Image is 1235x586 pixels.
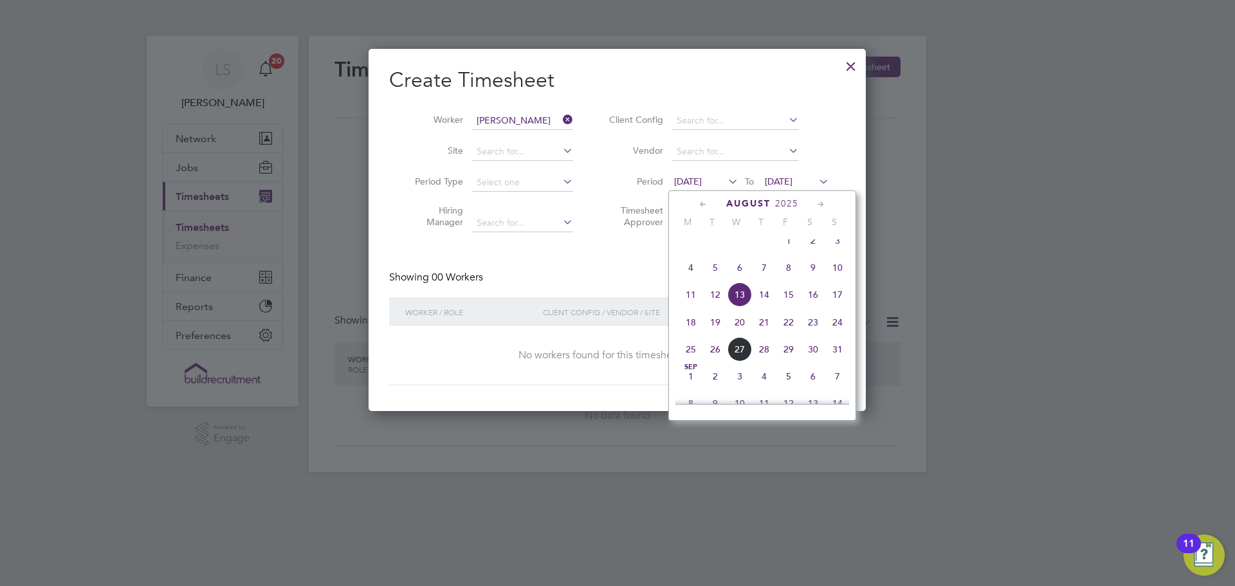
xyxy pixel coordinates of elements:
[825,391,850,416] span: 14
[605,114,663,125] label: Client Config
[776,282,801,307] span: 15
[825,337,850,362] span: 31
[679,282,703,307] span: 11
[727,337,752,362] span: 27
[752,337,776,362] span: 28
[679,364,703,389] span: 1
[703,364,727,389] span: 2
[741,173,758,190] span: To
[727,364,752,389] span: 3
[776,364,801,389] span: 5
[801,282,825,307] span: 16
[703,391,727,416] span: 9
[727,310,752,334] span: 20
[472,143,573,161] input: Search for...
[405,145,463,156] label: Site
[825,310,850,334] span: 24
[1183,544,1194,560] div: 11
[801,255,825,280] span: 9
[825,282,850,307] span: 17
[752,255,776,280] span: 7
[822,216,846,228] span: S
[679,391,703,416] span: 8
[727,391,752,416] span: 10
[765,176,792,187] span: [DATE]
[801,364,825,389] span: 6
[776,310,801,334] span: 22
[472,214,573,232] input: Search for...
[773,216,798,228] span: F
[801,228,825,253] span: 2
[726,198,771,209] span: August
[405,205,463,228] label: Hiring Manager
[825,228,850,253] span: 3
[801,391,825,416] span: 13
[776,255,801,280] span: 8
[776,337,801,362] span: 29
[703,310,727,334] span: 19
[703,255,727,280] span: 5
[674,176,702,187] span: [DATE]
[405,114,463,125] label: Worker
[724,216,749,228] span: W
[752,391,776,416] span: 11
[672,143,799,161] input: Search for...
[1184,535,1225,576] button: Open Resource Center, 11 new notifications
[605,205,663,228] label: Timesheet Approver
[775,198,798,209] span: 2025
[472,112,573,130] input: Search for...
[749,216,773,228] span: T
[825,364,850,389] span: 7
[389,271,486,284] div: Showing
[679,255,703,280] span: 4
[402,349,832,362] div: No workers found for this timesheet period.
[825,255,850,280] span: 10
[801,337,825,362] span: 30
[776,391,801,416] span: 12
[540,297,746,327] div: Client Config / Vendor / Site
[703,337,727,362] span: 26
[752,364,776,389] span: 4
[776,228,801,253] span: 1
[389,67,845,94] h2: Create Timesheet
[727,282,752,307] span: 13
[672,112,799,130] input: Search for...
[432,271,483,284] span: 00 Workers
[472,174,573,192] input: Select one
[798,216,822,228] span: S
[605,176,663,187] label: Period
[402,297,540,327] div: Worker / Role
[679,337,703,362] span: 25
[700,216,724,228] span: T
[405,176,463,187] label: Period Type
[675,216,700,228] span: M
[679,364,703,371] span: Sep
[727,255,752,280] span: 6
[703,282,727,307] span: 12
[605,145,663,156] label: Vendor
[752,310,776,334] span: 21
[752,282,776,307] span: 14
[679,310,703,334] span: 18
[801,310,825,334] span: 23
